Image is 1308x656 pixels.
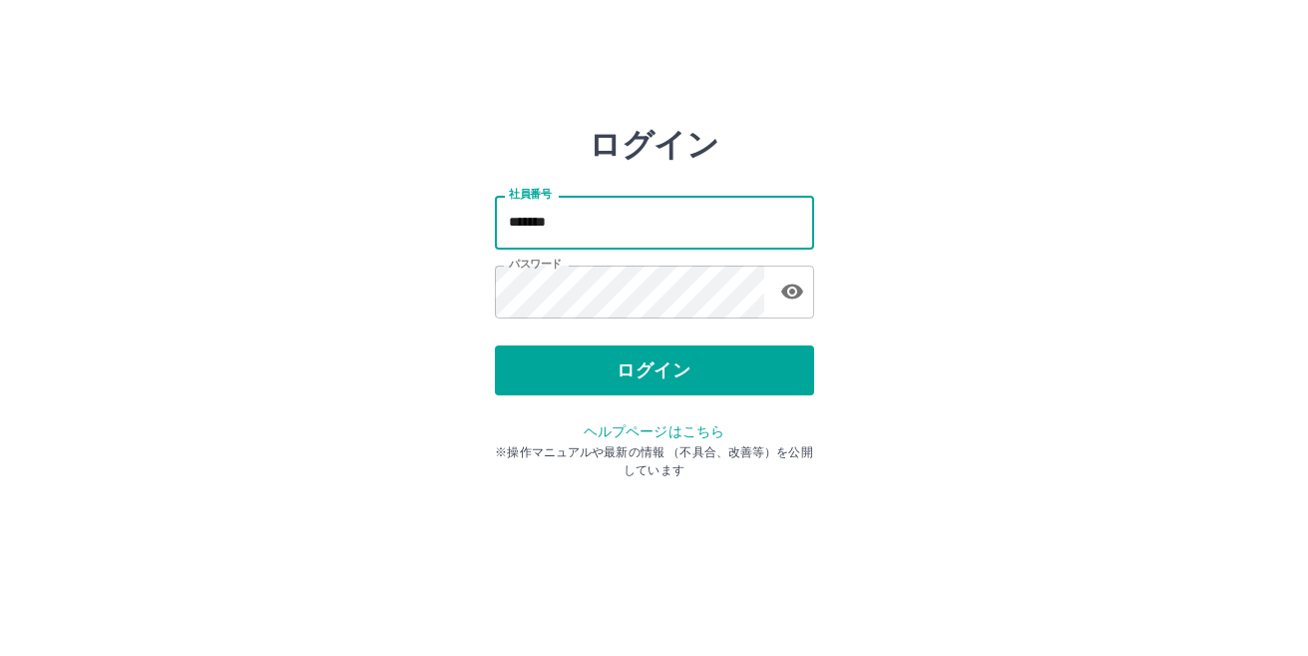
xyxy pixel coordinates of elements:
[495,443,814,479] p: ※操作マニュアルや最新の情報 （不具合、改善等）を公開しています
[584,423,724,439] a: ヘルプページはこちら
[589,126,719,164] h2: ログイン
[495,345,814,395] button: ログイン
[509,257,562,272] label: パスワード
[509,187,551,202] label: 社員番号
